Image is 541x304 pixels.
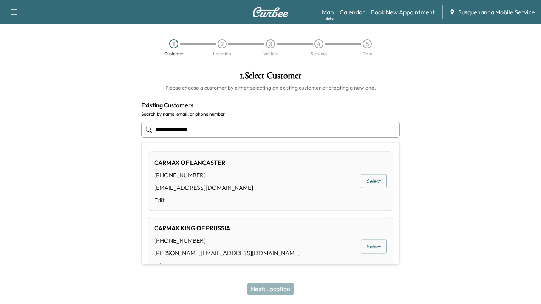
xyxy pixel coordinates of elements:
div: 1 [169,39,178,48]
div: [EMAIL_ADDRESS][DOMAIN_NAME] [154,183,253,192]
div: 5 [363,39,372,48]
div: 4 [314,39,323,48]
div: 2 [218,39,227,48]
img: Curbee Logo [252,7,289,17]
a: Edit [154,195,253,205]
div: CARMAX OF LANCASTER [154,158,253,167]
label: Search by name, email, or phone number [141,111,400,117]
div: Location [213,51,231,56]
div: Date [362,51,372,56]
a: Book New Appointment [371,8,435,17]
h6: Please choose a customer by either selecting an existing customer or creating a new one. [141,84,400,92]
div: Beta [326,16,334,21]
button: Select [361,240,387,254]
div: 3 [266,39,275,48]
div: [PHONE_NUMBER] [154,236,300,245]
div: Vehicle [263,51,278,56]
a: Edit [154,261,300,270]
button: Select [361,174,387,188]
div: Services [311,51,327,56]
h4: Existing Customers [141,101,400,110]
a: Calendar [340,8,365,17]
a: MapBeta [322,8,334,17]
div: CARMAX KING OF PRUSSIA [154,223,300,233]
div: [PERSON_NAME][EMAIL_ADDRESS][DOMAIN_NAME] [154,248,300,257]
h1: 1 . Select Customer [141,71,400,84]
div: Customer [164,51,184,56]
span: Susquehanna Mobile Service [458,8,535,17]
div: [PHONE_NUMBER] [154,171,253,180]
